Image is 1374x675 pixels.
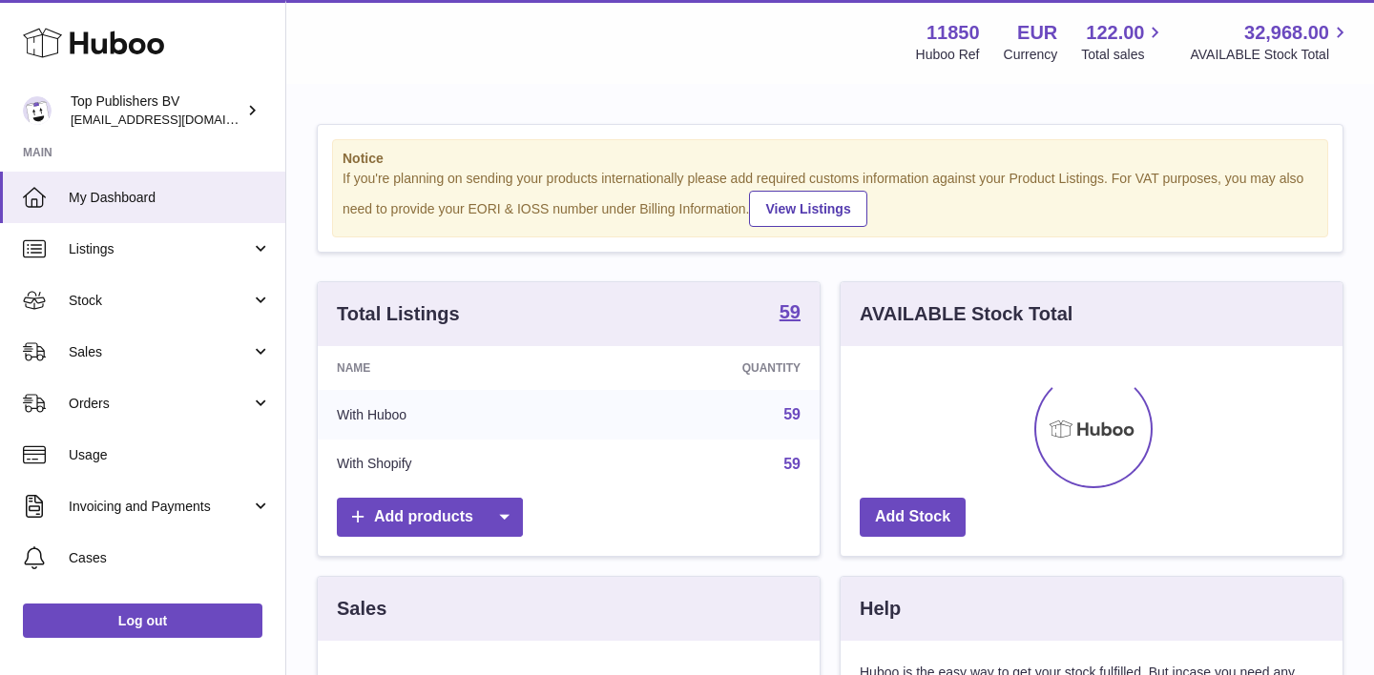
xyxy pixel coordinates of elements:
span: 122.00 [1086,20,1144,46]
a: Add products [337,498,523,537]
span: Invoicing and Payments [69,498,251,516]
span: 32,968.00 [1244,20,1329,46]
a: 59 [780,302,801,325]
strong: EUR [1017,20,1057,46]
div: If you're planning on sending your products internationally please add required customs informati... [343,170,1318,227]
a: 59 [783,456,801,472]
div: Top Publishers BV [71,92,242,129]
span: AVAILABLE Stock Total [1190,46,1351,64]
strong: 11850 [926,20,980,46]
strong: Notice [343,150,1318,168]
h3: Help [860,596,901,622]
td: With Shopify [318,440,589,489]
th: Quantity [589,346,820,390]
span: Orders [69,395,251,413]
span: Cases [69,549,271,567]
a: 122.00 Total sales [1081,20,1166,64]
a: 59 [783,406,801,422]
a: Log out [23,603,262,638]
a: 32,968.00 AVAILABLE Stock Total [1190,20,1351,64]
h3: Total Listings [337,301,460,327]
strong: 59 [780,302,801,321]
span: Usage [69,446,271,464]
td: With Huboo [318,390,589,440]
h3: Sales [337,596,386,622]
span: Sales [69,343,251,361]
span: My Dashboard [69,189,271,207]
img: accounts@fantasticman.com [23,96,52,125]
h3: AVAILABLE Stock Total [860,301,1072,327]
div: Currency [1004,46,1058,64]
span: Total sales [1081,46,1166,64]
span: [EMAIL_ADDRESS][DOMAIN_NAME] [71,112,281,127]
a: View Listings [749,191,866,227]
th: Name [318,346,589,390]
span: Stock [69,292,251,310]
a: Add Stock [860,498,966,537]
div: Huboo Ref [916,46,980,64]
span: Listings [69,240,251,258]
